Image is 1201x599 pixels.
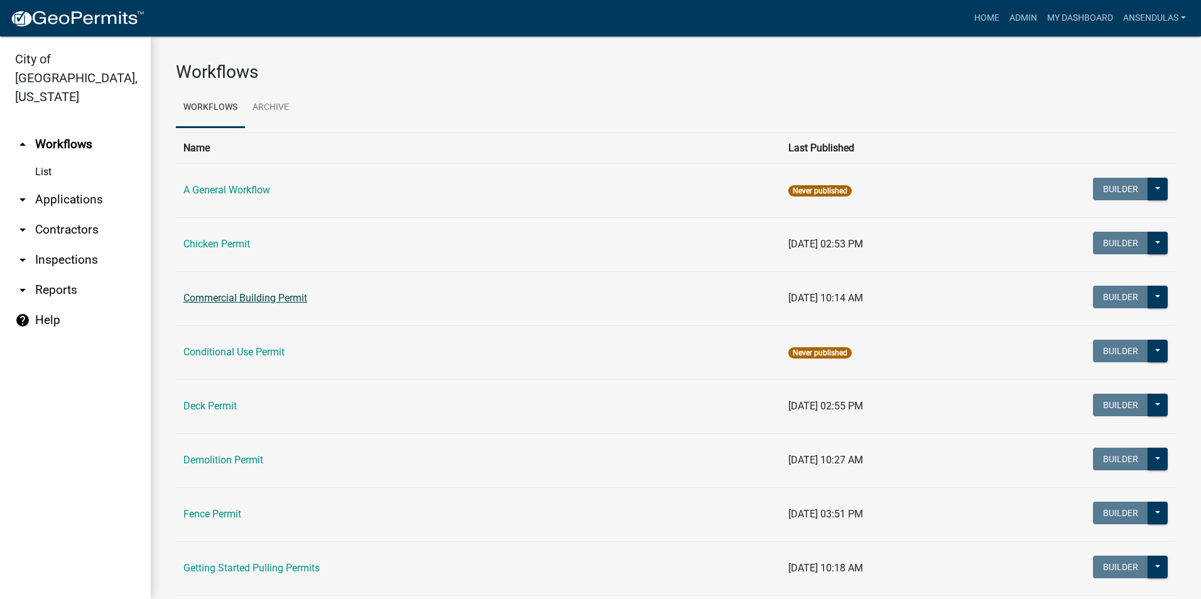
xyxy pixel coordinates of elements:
[183,346,285,358] a: Conditional Use Permit
[1093,502,1148,524] button: Builder
[1093,448,1148,470] button: Builder
[176,88,245,128] a: Workflows
[183,508,241,520] a: Fence Permit
[1042,6,1118,30] a: My Dashboard
[1093,286,1148,308] button: Builder
[176,62,1176,83] h3: Workflows
[788,508,863,520] span: [DATE] 03:51 PM
[788,347,852,359] span: Never published
[1004,6,1042,30] a: Admin
[183,184,270,196] a: A General Workflow
[1093,394,1148,416] button: Builder
[183,400,237,412] a: Deck Permit
[969,6,1004,30] a: Home
[788,562,863,574] span: [DATE] 10:18 AM
[781,132,977,163] th: Last Published
[788,454,863,466] span: [DATE] 10:27 AM
[183,292,307,304] a: Commercial Building Permit
[15,283,30,298] i: arrow_drop_down
[176,132,781,163] th: Name
[788,185,852,197] span: Never published
[183,238,250,250] a: Chicken Permit
[15,252,30,267] i: arrow_drop_down
[788,238,863,250] span: [DATE] 02:53 PM
[1093,556,1148,578] button: Builder
[15,313,30,328] i: help
[15,137,30,152] i: arrow_drop_up
[15,192,30,207] i: arrow_drop_down
[788,292,863,304] span: [DATE] 10:14 AM
[15,222,30,237] i: arrow_drop_down
[183,454,263,466] a: Demolition Permit
[183,562,320,574] a: Getting Started Pulling Permits
[788,400,863,412] span: [DATE] 02:55 PM
[245,88,296,128] a: Archive
[1118,6,1191,30] a: ansendulas
[1093,232,1148,254] button: Builder
[1093,178,1148,200] button: Builder
[1093,340,1148,362] button: Builder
